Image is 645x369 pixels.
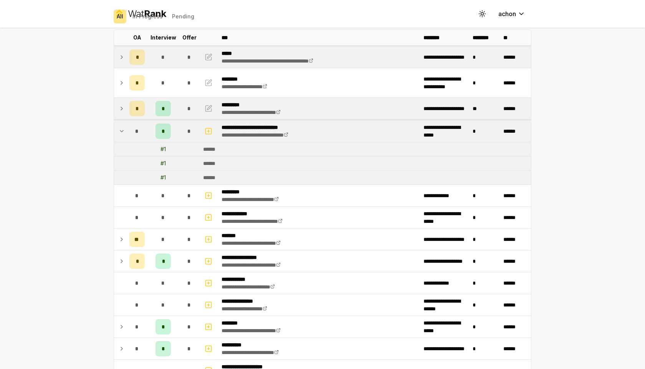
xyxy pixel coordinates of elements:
[114,10,126,23] button: All
[182,34,197,41] p: Offer
[498,9,516,18] span: achon
[492,7,531,21] button: achon
[160,145,166,153] div: # 1
[128,8,166,20] div: Wat
[144,8,166,19] span: Rank
[150,34,176,41] p: Interview
[160,160,166,167] div: # 1
[133,34,141,41] p: OA
[129,10,166,23] button: In Progress
[169,10,197,23] button: Pending
[114,8,166,20] a: WatRank
[160,174,166,181] div: # 1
